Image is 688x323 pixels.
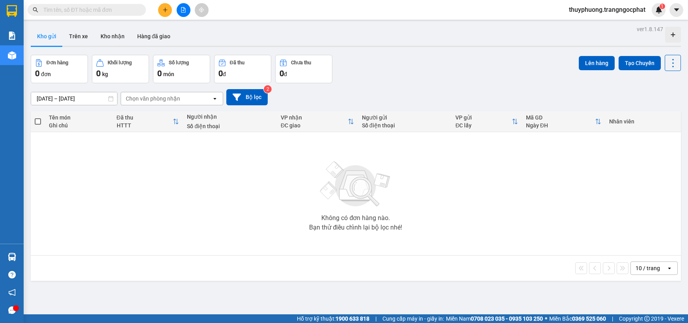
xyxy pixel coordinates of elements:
[297,314,369,323] span: Hỗ trợ kỹ thuật:
[321,215,390,221] div: Không có đơn hàng nào.
[277,111,358,132] th: Toggle SortBy
[177,3,190,17] button: file-add
[96,69,101,78] span: 0
[471,316,543,322] strong: 0708 023 035 - 0935 103 250
[31,27,63,46] button: Kho gửi
[157,69,162,78] span: 0
[619,56,661,70] button: Tạo Chuyến
[281,114,348,121] div: VP nhận
[33,7,38,13] span: search
[31,92,117,105] input: Select a date range.
[102,71,108,77] span: kg
[94,27,131,46] button: Kho nhận
[162,7,168,13] span: plus
[7,5,17,17] img: logo-vxr
[214,55,271,83] button: Đã thu0đ
[455,122,511,129] div: ĐC lấy
[666,265,673,271] svg: open
[158,3,172,17] button: plus
[644,316,650,321] span: copyright
[113,111,183,132] th: Toggle SortBy
[572,316,606,322] strong: 0369 525 060
[636,264,660,272] div: 10 / trang
[223,71,226,77] span: đ
[336,316,369,322] strong: 1900 633 818
[549,314,606,323] span: Miền Bắc
[31,55,88,83] button: Đơn hàng0đơn
[382,314,444,323] span: Cung cấp máy in - giấy in:
[47,60,68,65] div: Đơn hàng
[316,157,395,212] img: svg+xml;base64,PHN2ZyBjbGFzcz0ibGlzdC1wbHVnX19zdmciIHhtbG5zPSJodHRwOi8vd3d3LnczLm9yZy8yMDAwL3N2Zy...
[545,317,547,320] span: ⚪️
[8,289,16,296] span: notification
[446,314,543,323] span: Miền Nam
[108,60,132,65] div: Khối lượng
[131,27,177,46] button: Hàng đã giao
[451,111,522,132] th: Toggle SortBy
[362,114,448,121] div: Người gửi
[49,114,109,121] div: Tên món
[218,69,223,78] span: 0
[187,123,273,129] div: Số điện thoại
[280,69,284,78] span: 0
[655,6,662,13] img: icon-new-feature
[153,55,210,83] button: Số lượng0món
[522,111,605,132] th: Toggle SortBy
[199,7,204,13] span: aim
[8,271,16,278] span: question-circle
[669,3,683,17] button: caret-down
[526,114,595,121] div: Mã GD
[230,60,244,65] div: Đã thu
[673,6,680,13] span: caret-down
[117,114,173,121] div: Đã thu
[665,27,681,43] div: Tạo kho hàng mới
[169,60,189,65] div: Số lượng
[63,27,94,46] button: Trên xe
[637,25,663,34] div: ver 1.8.147
[212,95,218,102] svg: open
[579,56,615,70] button: Lên hàng
[8,306,16,314] span: message
[362,122,448,129] div: Số điện thoại
[41,71,51,77] span: đơn
[291,60,311,65] div: Chưa thu
[455,114,511,121] div: VP gửi
[8,253,16,261] img: warehouse-icon
[226,89,268,105] button: Bộ lọc
[8,51,16,60] img: warehouse-icon
[375,314,377,323] span: |
[126,95,180,103] div: Chọn văn phòng nhận
[163,71,174,77] span: món
[187,114,273,120] div: Người nhận
[563,5,652,15] span: thuyphuong.trangngocphat
[275,55,332,83] button: Chưa thu0đ
[660,4,665,9] sup: 1
[284,71,287,77] span: đ
[661,4,664,9] span: 1
[264,85,272,93] sup: 2
[609,118,677,125] div: Nhân viên
[526,122,595,129] div: Ngày ĐH
[117,122,173,129] div: HTTT
[43,6,136,14] input: Tìm tên, số ĐT hoặc mã đơn
[92,55,149,83] button: Khối lượng0kg
[8,32,16,40] img: solution-icon
[309,224,402,231] div: Bạn thử điều chỉnh lại bộ lọc nhé!
[281,122,348,129] div: ĐC giao
[612,314,613,323] span: |
[195,3,209,17] button: aim
[35,69,39,78] span: 0
[181,7,186,13] span: file-add
[49,122,109,129] div: Ghi chú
